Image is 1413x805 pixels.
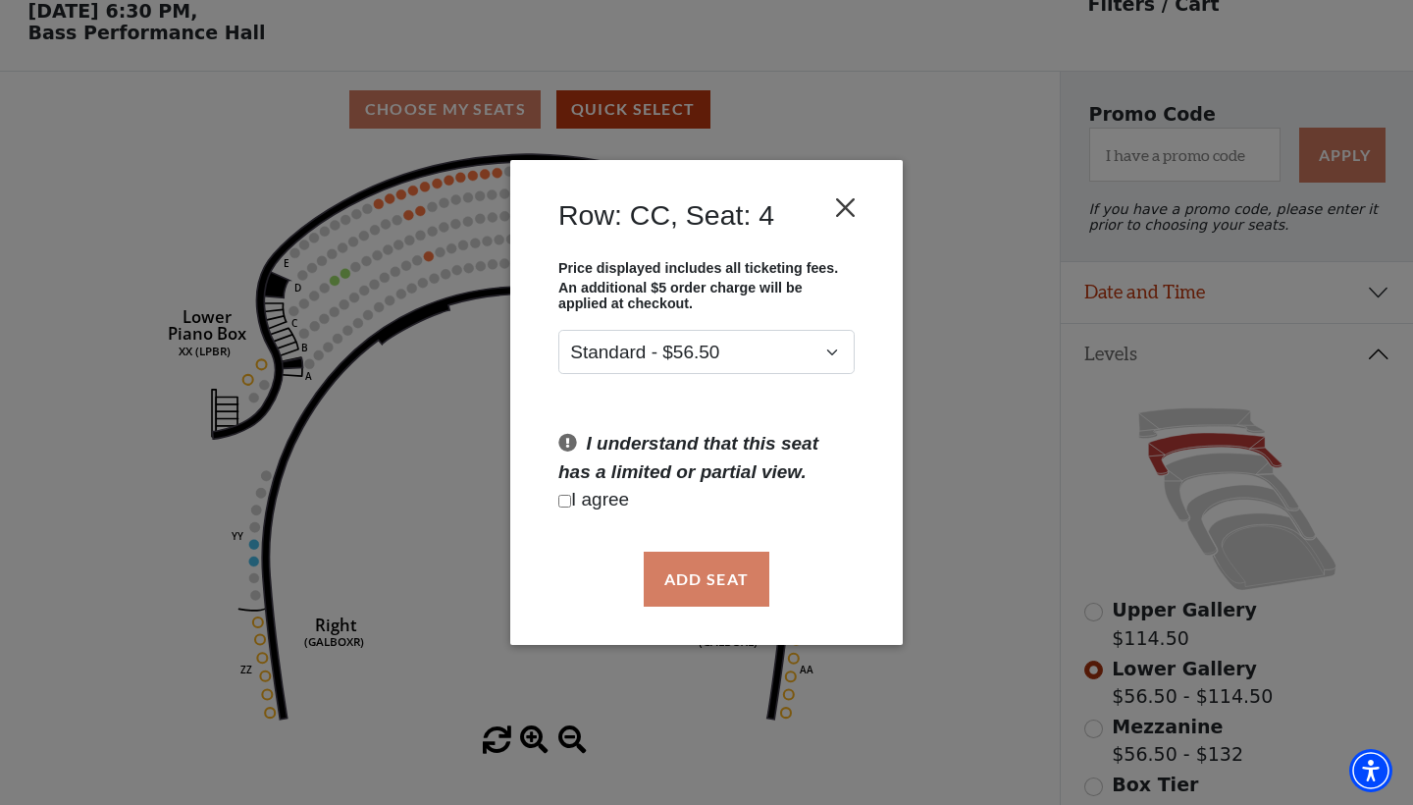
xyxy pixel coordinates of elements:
[558,495,571,508] input: Checkbox field
[558,280,855,311] p: An additional $5 order charge will be applied at checkout.
[558,198,774,232] h4: Row: CC, Seat: 4
[558,430,855,486] p: I understand that this seat has a limited or partial view.
[827,188,864,226] button: Close
[1349,749,1392,792] div: Accessibility Menu
[558,486,855,514] p: I agree
[558,260,855,276] p: Price displayed includes all ticketing fees.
